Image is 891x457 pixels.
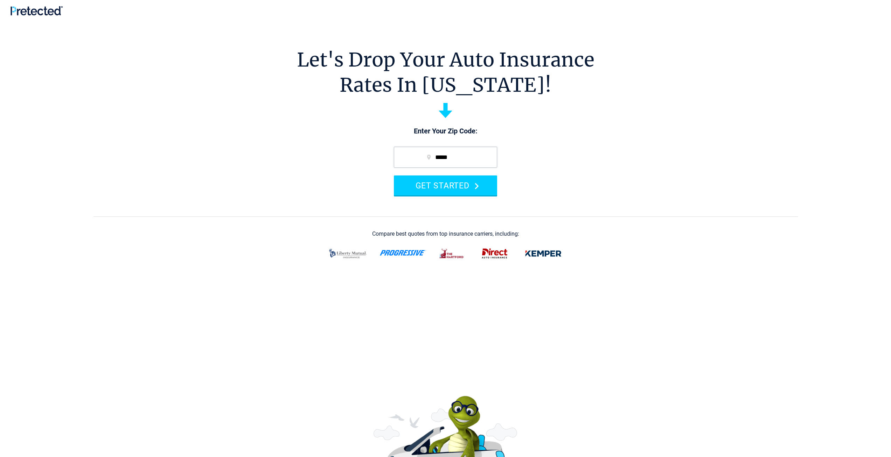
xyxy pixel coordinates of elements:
img: kemper [520,244,566,263]
div: Compare best quotes from top insurance carriers, including: [372,231,519,237]
img: thehartford [435,244,469,263]
img: Pretected Logo [11,6,63,15]
input: zip code [394,147,497,168]
p: Enter Your Zip Code: [387,126,504,136]
h1: Let's Drop Your Auto Insurance Rates In [US_STATE]! [297,47,594,98]
img: progressive [380,250,426,256]
img: direct [478,244,512,263]
img: liberty [325,244,371,263]
button: GET STARTED [394,175,497,195]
